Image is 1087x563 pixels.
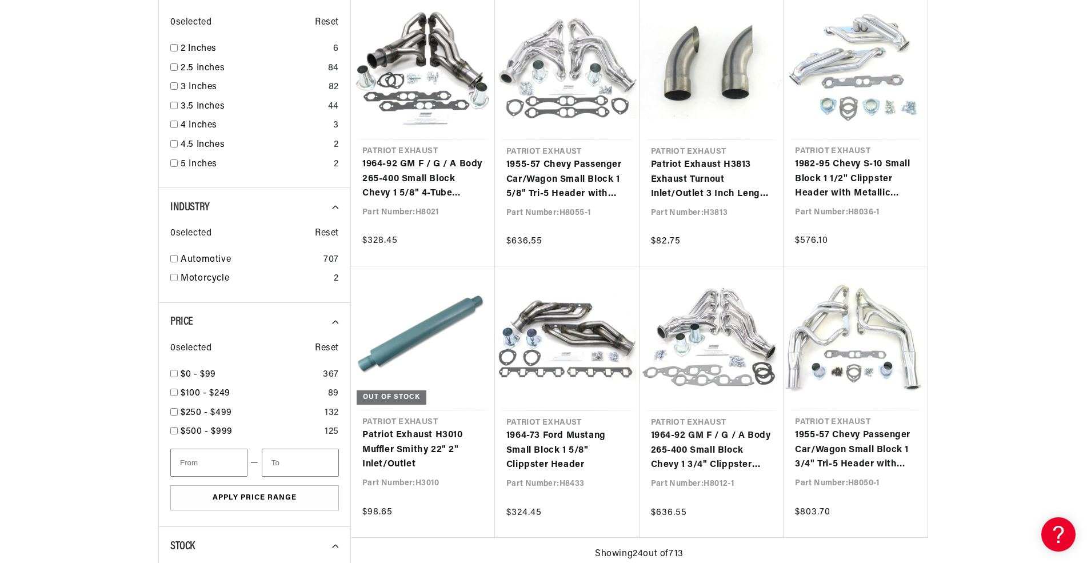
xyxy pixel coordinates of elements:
span: Showing 24 out of 713 [595,547,684,562]
button: Apply Price Range [170,485,339,511]
div: 89 [328,386,339,401]
div: 125 [325,425,339,440]
div: 3 [333,118,339,133]
a: 1964-92 GM F / G / A Body 265-400 Small Block Chevy 1 3/4" Clippster Header with Metallic Ceramic... [651,429,773,473]
span: $500 - $999 [181,427,233,436]
div: 2 [334,271,339,286]
a: 2.5 Inches [181,61,323,76]
div: 2 [334,138,339,153]
div: 84 [328,61,339,76]
span: Industry [170,202,210,213]
span: 0 selected [170,15,211,30]
span: Price [170,316,193,328]
span: $250 - $499 [181,408,232,417]
div: 2 [334,157,339,172]
a: 5 Inches [181,157,329,172]
input: To [262,449,339,477]
a: Patriot Exhaust H3010 Muffler Smithy 22" 2" Inlet/Outlet [362,428,483,472]
span: $0 - $99 [181,370,216,379]
a: Automotive [181,253,319,267]
a: 3 Inches [181,80,324,95]
a: 1982-95 Chevy S-10 Small Block 1 1/2" Clippster Header with Metallic Ceramic Coating [795,157,916,201]
span: 0 selected [170,226,211,241]
div: 707 [323,253,339,267]
span: $100 - $249 [181,389,230,398]
div: 44 [328,99,339,114]
span: Reset [315,15,339,30]
div: 6 [333,42,339,57]
span: Stock [170,541,195,552]
a: 1955-57 Chevy Passenger Car/Wagon Small Block 1 5/8" Tri-5 Header with Metallic Ceramic Coating [506,158,628,202]
a: 3.5 Inches [181,99,323,114]
a: 1955-57 Chevy Passenger Car/Wagon Small Block 1 3/4" Tri-5 Header with Metallic Ceramic Coating [795,428,916,472]
span: — [250,456,259,470]
input: From [170,449,247,477]
a: 4.5 Inches [181,138,329,153]
span: Reset [315,226,339,241]
a: 1964-73 Ford Mustang Small Block 1 5/8" Clippster Header [506,429,628,473]
a: 4 Inches [181,118,329,133]
span: Reset [315,341,339,356]
div: 82 [329,80,339,95]
a: 1964-92 GM F / G / A Body 265-400 Small Block Chevy 1 5/8" 4-Tube Clippster Header [362,157,483,201]
div: 132 [325,406,339,421]
span: 0 selected [170,341,211,356]
a: Patriot Exhaust H3813 Exhaust Turnout Inlet/Outlet 3 Inch Length 9 Inch Pair Raw Steel [651,158,773,202]
a: Motorcycle [181,271,329,286]
a: 2 Inches [181,42,329,57]
div: 367 [323,368,339,382]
